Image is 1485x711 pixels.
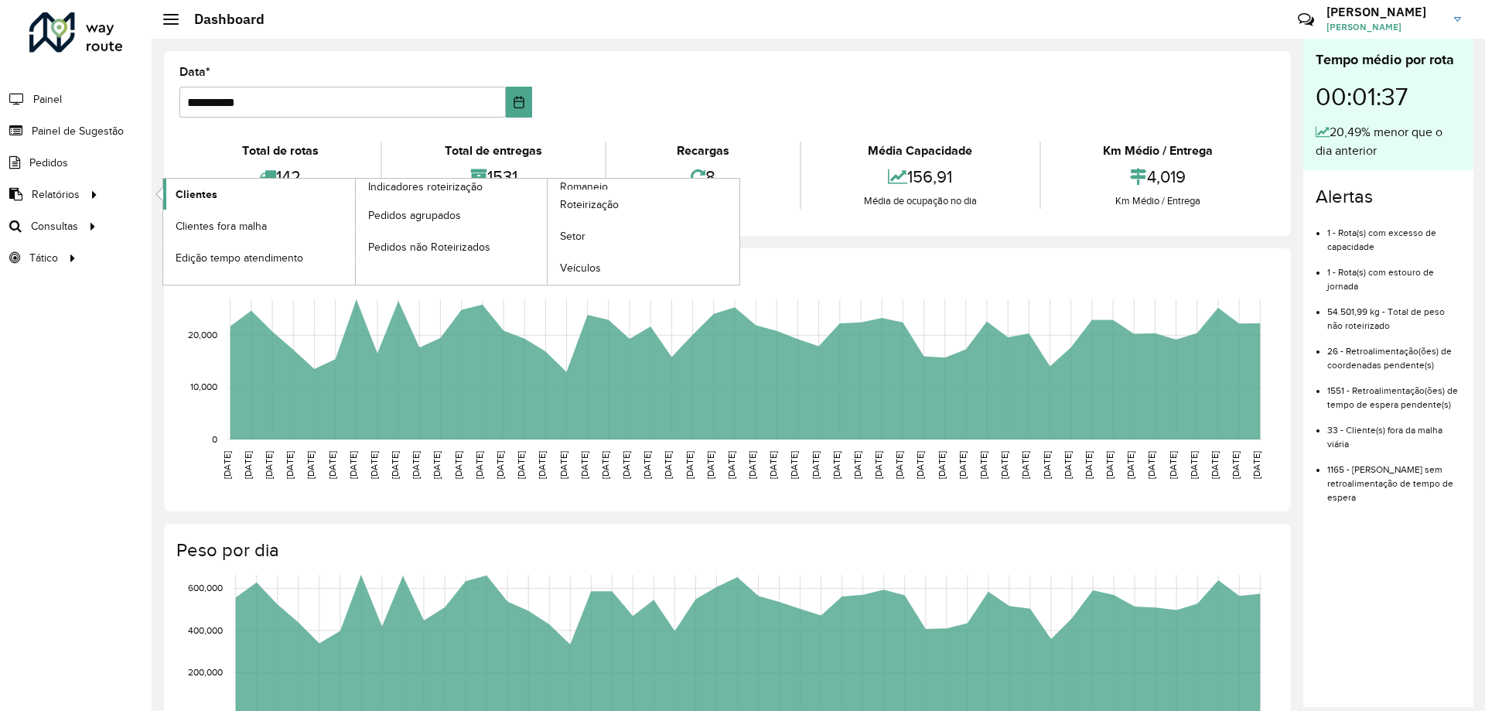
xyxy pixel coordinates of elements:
text: [DATE] [327,451,337,479]
div: Recargas [610,142,796,160]
text: [DATE] [1231,451,1241,479]
div: 142 [183,160,377,193]
text: [DATE] [537,451,547,479]
div: Tempo médio por rota [1316,50,1461,70]
text: [DATE] [390,451,400,479]
text: [DATE] [768,451,778,479]
text: [DATE] [873,451,883,479]
span: Tático [29,250,58,266]
span: Edição tempo atendimento [176,250,303,266]
div: 4,019 [1045,160,1272,193]
li: 1 - Rota(s) com excesso de capacidade [1327,214,1461,254]
text: [DATE] [999,451,1009,479]
text: [DATE] [937,451,947,479]
span: Pedidos não Roteirizados [368,239,490,255]
text: [DATE] [243,451,253,479]
h3: [PERSON_NAME] [1326,5,1442,19]
span: Pedidos [29,155,68,171]
a: Setor [548,221,739,252]
text: [DATE] [1189,451,1199,479]
span: Indicadores roteirização [368,179,483,195]
div: Km Médio / Entrega [1045,193,1272,209]
span: Clientes fora malha [176,218,267,234]
text: [DATE] [1063,451,1073,479]
text: [DATE] [558,451,568,479]
a: Pedidos agrupados [356,200,548,231]
text: [DATE] [894,451,904,479]
span: Romaneio [560,179,608,195]
span: [PERSON_NAME] [1326,20,1442,34]
text: [DATE] [1146,451,1156,479]
text: [DATE] [1020,451,1030,479]
span: Clientes [176,186,217,203]
text: [DATE] [516,451,526,479]
li: 54.501,99 kg - Total de peso não roteirizado [1327,293,1461,333]
text: [DATE] [663,451,673,479]
text: [DATE] [915,451,925,479]
a: Pedidos não Roteirizados [356,231,548,262]
text: [DATE] [495,451,505,479]
span: Painel de Sugestão [32,123,124,139]
text: [DATE] [811,451,821,479]
div: Média Capacidade [805,142,1035,160]
span: Relatórios [32,186,80,203]
text: 10,000 [190,382,217,392]
text: [DATE] [579,451,589,479]
div: 00:01:37 [1316,70,1461,123]
text: [DATE] [747,451,757,479]
li: 1551 - Retroalimentação(ões) de tempo de espera pendente(s) [1327,372,1461,412]
text: [DATE] [789,451,799,479]
text: [DATE] [306,451,316,479]
text: [DATE] [600,451,610,479]
text: [DATE] [348,451,358,479]
div: Total de entregas [386,142,600,160]
li: 26 - Retroalimentação(ões) de coordenadas pendente(s) [1327,333,1461,372]
span: Pedidos agrupados [368,207,461,224]
text: [DATE] [285,451,295,479]
text: [DATE] [726,451,736,479]
a: Edição tempo atendimento [163,242,355,273]
button: Choose Date [506,87,533,118]
text: [DATE] [1251,451,1261,479]
a: Indicadores roteirização [163,179,548,285]
li: 1165 - [PERSON_NAME] sem retroalimentação de tempo de espera [1327,451,1461,504]
a: Contato Rápido [1289,3,1323,36]
div: Km Médio / Entrega [1045,142,1272,160]
div: 156,91 [805,160,1035,193]
a: Veículos [548,253,739,284]
div: 20,49% menor que o dia anterior [1316,123,1461,160]
text: 200,000 [188,668,223,678]
text: [DATE] [453,451,463,479]
text: [DATE] [411,451,421,479]
a: Clientes fora malha [163,210,355,241]
span: Consultas [31,218,78,234]
text: [DATE] [264,451,274,479]
a: Roteirização [548,190,739,220]
a: Clientes [163,179,355,210]
li: 33 - Cliente(s) fora da malha viária [1327,412,1461,451]
text: 20,000 [188,330,217,340]
span: Setor [560,228,585,244]
text: [DATE] [831,451,841,479]
text: [DATE] [1168,451,1178,479]
text: [DATE] [852,451,862,479]
text: [DATE] [1084,451,1094,479]
a: Romaneio [356,179,740,285]
text: [DATE] [369,451,379,479]
text: [DATE] [642,451,652,479]
text: 400,000 [188,625,223,635]
text: 0 [212,434,217,444]
text: [DATE] [621,451,631,479]
text: [DATE] [1104,451,1115,479]
h4: Alertas [1316,186,1461,208]
text: 600,000 [188,583,223,593]
span: Painel [33,91,62,108]
label: Data [179,63,210,81]
text: [DATE] [684,451,695,479]
div: Total de rotas [183,142,377,160]
li: 1 - Rota(s) com estouro de jornada [1327,254,1461,293]
h2: Dashboard [179,11,265,28]
text: [DATE] [705,451,715,479]
div: 1531 [386,160,600,193]
text: [DATE] [1210,451,1220,479]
